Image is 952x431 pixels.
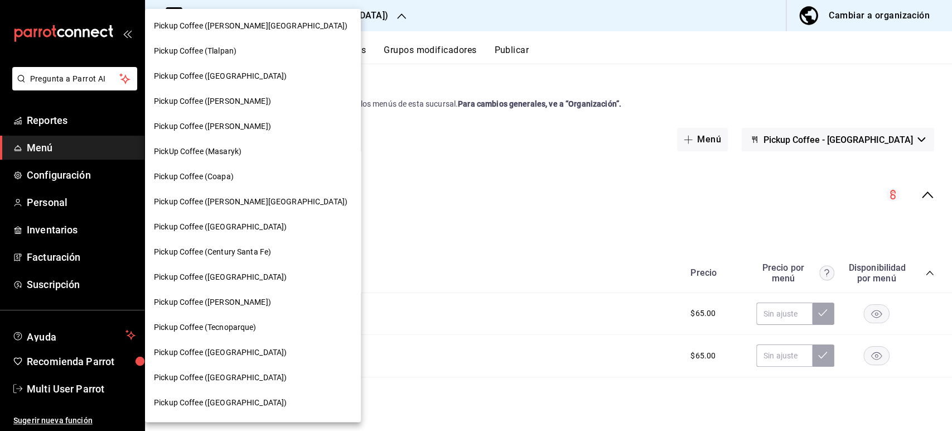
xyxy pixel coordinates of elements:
[154,347,287,358] span: Pickup Coffee ([GEOGRAPHIC_DATA])
[145,290,361,315] div: Pickup Coffee ([PERSON_NAME])
[154,70,287,82] span: Pickup Coffee ([GEOGRAPHIC_DATA])
[154,20,347,32] span: Pickup Coffee ([PERSON_NAME][GEOGRAPHIC_DATA])
[145,214,361,240] div: Pickup Coffee ([GEOGRAPHIC_DATA])
[154,171,234,183] span: Pickup Coffee (Coapa)
[145,13,361,39] div: Pickup Coffee ([PERSON_NAME][GEOGRAPHIC_DATA])
[145,89,361,114] div: Pickup Coffee ([PERSON_NAME])
[145,164,361,189] div: Pickup Coffee (Coapa)
[145,315,361,340] div: Pickup Coffee (Tecnoparque)
[145,265,361,290] div: Pickup Coffee ([GEOGRAPHIC_DATA])
[145,240,361,265] div: Pickup Coffee (Century Santa Fe)
[154,397,287,409] span: Pickup Coffee ([GEOGRAPHIC_DATA])
[154,95,271,107] span: Pickup Coffee ([PERSON_NAME])
[145,114,361,139] div: Pickup Coffee ([PERSON_NAME])
[145,64,361,89] div: Pickup Coffee ([GEOGRAPHIC_DATA])
[154,221,287,233] span: Pickup Coffee ([GEOGRAPHIC_DATA])
[145,39,361,64] div: Pickup Coffee (Tlalpan)
[145,340,361,365] div: Pickup Coffee ([GEOGRAPHIC_DATA])
[154,121,271,132] span: Pickup Coffee ([PERSON_NAME])
[154,196,347,208] span: Pickup Coffee ([PERSON_NAME][GEOGRAPHIC_DATA])
[154,271,287,283] span: Pickup Coffee ([GEOGRAPHIC_DATA])
[154,146,241,157] span: PickUp Coffee (Masaryk)
[154,372,287,384] span: Pickup Coffee ([GEOGRAPHIC_DATA])
[154,296,271,308] span: Pickup Coffee ([PERSON_NAME])
[154,246,271,258] span: Pickup Coffee (Century Santa Fe)
[145,139,361,164] div: PickUp Coffee (Masaryk)
[145,390,361,415] div: Pickup Coffee ([GEOGRAPHIC_DATA])
[145,365,361,390] div: Pickup Coffee ([GEOGRAPHIC_DATA])
[145,189,361,214] div: Pickup Coffee ([PERSON_NAME][GEOGRAPHIC_DATA])
[154,45,236,57] span: Pickup Coffee (Tlalpan)
[154,322,257,333] span: Pickup Coffee (Tecnoparque)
